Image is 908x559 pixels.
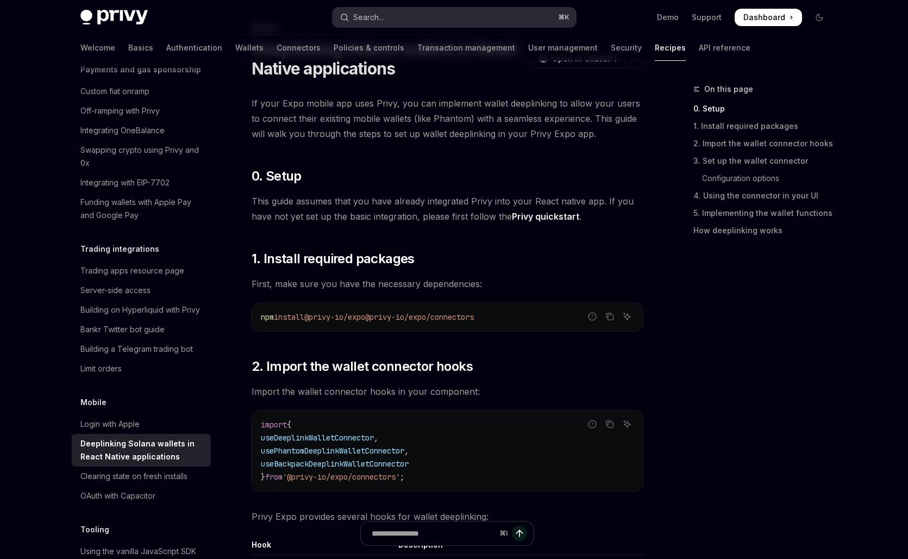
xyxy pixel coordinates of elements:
a: Configuration options [693,170,837,187]
a: Swapping crypto using Privy and 0x [72,140,211,173]
a: 3. Set up the wallet connector [693,152,837,170]
div: Swapping crypto using Privy and 0x [80,144,204,170]
span: 2. Import the wallet connector hooks [252,358,473,375]
button: Report incorrect code [585,309,599,324]
div: Off-ramping with Privy [80,104,160,117]
h5: Tooling [80,523,109,536]
a: Recipes [655,35,686,61]
div: Login with Apple [80,418,140,431]
a: Wallets [235,35,264,61]
a: Security [611,35,642,61]
a: Clearing state on fresh installs [72,467,211,486]
a: Dashboard [735,9,802,26]
span: ⌘ K [558,13,569,22]
a: 0. Setup [693,100,837,117]
div: Integrating OneBalance [80,124,165,137]
a: Policies & controls [334,35,404,61]
span: Import the wallet connector hooks in your component: [252,384,643,399]
a: Bankr Twitter bot guide [72,320,211,339]
button: Report incorrect code [585,417,599,431]
span: Privy Expo provides several hooks for wallet deeplinking: [252,509,643,524]
a: Limit orders [72,359,211,378]
a: Connectors [277,35,321,61]
span: useBackpackDeeplinkWalletConnector [261,459,409,469]
a: 2. Import the wallet connector hooks [693,135,837,152]
button: Ask AI [620,309,634,324]
a: Login with Apple [72,414,211,434]
span: '@privy-io/expo/connectors' [283,472,400,482]
div: Custom fiat onramp [80,85,149,98]
span: Dashboard [743,12,785,23]
span: } [261,472,265,482]
a: 1. Install required packages [693,117,837,135]
div: Bankr Twitter bot guide [80,323,165,336]
button: Ask AI [620,417,634,431]
div: Search... [353,11,384,24]
a: 4. Using the connector in your UI [693,187,837,204]
a: Welcome [80,35,115,61]
input: Ask a question... [372,521,495,545]
a: Integrating OneBalance [72,121,211,140]
a: Server-side access [72,281,211,300]
img: dark logo [80,10,148,25]
span: 1. Install required packages [252,250,415,268]
a: OAuth with Capacitor [72,486,211,506]
span: 0. Setup [252,167,302,185]
span: This guide assumes that you have already integrated Privy into your React native app. If you have... [252,194,643,224]
span: @privy-io/expo [304,312,365,322]
div: Trading apps resource page [80,264,184,277]
div: Building a Telegram trading bot [80,343,193,356]
span: If your Expo mobile app uses Privy, you can implement wallet deeplinking to allow your users to c... [252,96,643,141]
span: usePhantomDeeplinkWalletConnector [261,446,404,456]
a: Off-ramping with Privy [72,101,211,121]
div: Funding wallets with Apple Pay and Google Pay [80,196,204,222]
a: Building a Telegram trading bot [72,339,211,359]
a: API reference [699,35,750,61]
span: useDeeplinkWalletConnector [261,433,374,443]
span: from [265,472,283,482]
span: npm [261,312,274,322]
button: Copy the contents from the code block [603,417,617,431]
a: How deeplinking works [693,222,837,239]
a: User management [528,35,598,61]
a: Demo [657,12,679,23]
div: Deeplinking Solana wallets in React Native applications [80,437,204,463]
button: Copy the contents from the code block [603,309,617,324]
a: Custom fiat onramp [72,82,211,101]
a: Building on Hyperliquid with Privy [72,300,211,320]
a: Support [692,12,722,23]
div: Using the vanilla JavaScript SDK [80,545,196,558]
span: ; [400,472,404,482]
a: Funding wallets with Apple Pay and Google Pay [72,192,211,225]
span: , [374,433,378,443]
a: Privy quickstart [512,211,579,222]
a: Trading apps resource page [72,261,211,281]
div: Clearing state on fresh installs [80,470,187,483]
div: Integrating with EIP-7702 [80,176,170,189]
a: 5. Implementing the wallet functions [693,204,837,222]
span: , [404,446,409,456]
a: Basics [128,35,153,61]
button: Send message [512,526,527,541]
a: Authentication [166,35,222,61]
a: Transaction management [417,35,515,61]
div: Building on Hyperliquid with Privy [80,303,200,316]
button: Open search [333,8,576,27]
span: install [274,312,304,322]
span: import [261,420,287,430]
span: @privy-io/expo/connectors [365,312,474,322]
a: Deeplinking Solana wallets in React Native applications [72,434,211,467]
button: Toggle dark mode [811,9,828,26]
div: Limit orders [80,362,122,375]
span: { [287,420,291,430]
span: On this page [704,83,753,96]
div: Server-side access [80,284,151,297]
h5: Mobile [80,396,107,409]
div: OAuth with Capacitor [80,489,155,502]
h5: Trading integrations [80,243,159,256]
a: Integrating with EIP-7702 [72,173,211,192]
span: First, make sure you have the necessary dependencies: [252,276,643,291]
